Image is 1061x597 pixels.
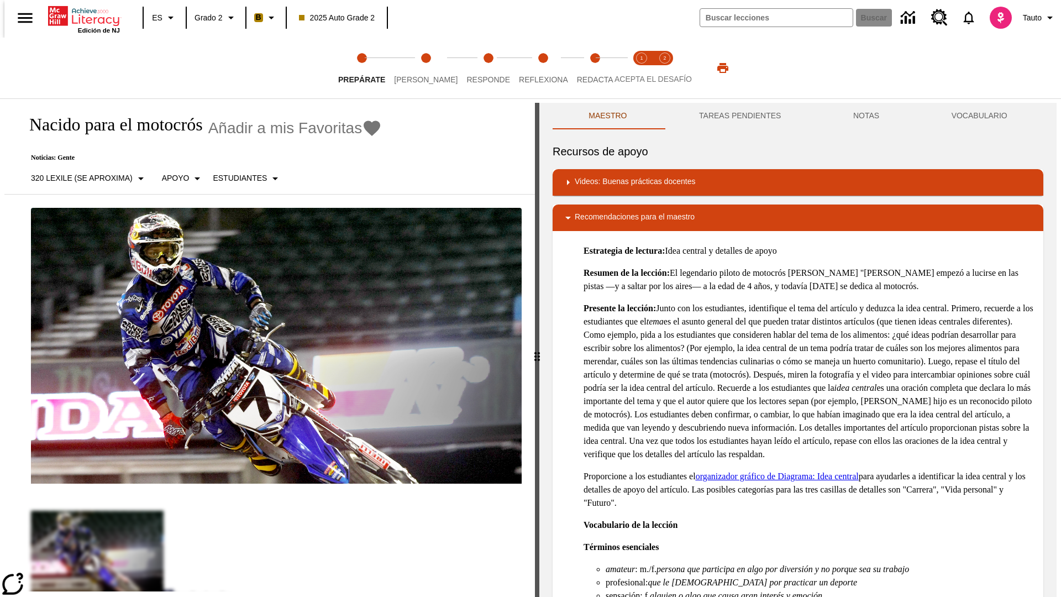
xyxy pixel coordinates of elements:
text: 1 [640,55,643,61]
p: El legendario piloto de motocrós [PERSON_NAME] "[PERSON_NAME] empezó a lucirse en las pistas —y a... [584,266,1034,293]
p: Idea central y detalles de apoyo [584,244,1034,258]
li: : m./f. [606,563,1034,576]
p: Estudiantes [213,172,267,184]
button: Prepárate step 1 of 5 [329,38,394,98]
div: reading [4,103,535,591]
p: Apoyo [162,172,190,184]
em: tema [647,317,664,326]
strong: Estrategia de lectura: [584,246,665,255]
span: Prepárate [338,75,385,84]
button: Lenguaje: ES, Selecciona un idioma [147,8,182,28]
button: Tipo de apoyo, Apoyo [157,169,209,188]
button: NOTAS [817,103,916,129]
button: Lee step 2 of 5 [385,38,466,98]
strong: Resumen de la lección: [584,268,670,277]
div: Portada [48,4,120,34]
text: 2 [663,55,666,61]
div: activity [539,103,1057,597]
p: Recomendaciones para el maestro [575,211,695,224]
p: Proporcione a los estudiantes el para ayudarles a identificar la idea central y los detalles de a... [584,470,1034,510]
p: 320 Lexile (Se aproxima) [31,172,133,184]
div: Videos: Buenas prácticas docentes [553,169,1043,196]
h6: Recursos de apoyo [553,143,1043,160]
span: ACEPTA EL DESAFÍO [614,75,692,83]
button: TAREAS PENDIENTES [663,103,817,129]
h1: Nacido para el motocrós [18,114,203,135]
div: Instructional Panel Tabs [553,103,1043,129]
button: Redacta step 5 of 5 [568,38,622,98]
em: idea central [834,383,877,392]
button: Acepta el desafío lee step 1 of 2 [626,38,658,98]
button: VOCABULARIO [915,103,1043,129]
p: Junto con los estudiantes, identifique el tema del artículo y deduzca la idea central. Primero, r... [584,302,1034,461]
a: Centro de recursos, Se abrirá en una pestaña nueva. [925,3,954,33]
span: B [256,11,261,24]
button: Grado: Grado 2, Elige un grado [190,8,242,28]
strong: Términos esenciales [584,542,659,552]
span: Añadir a mis Favoritas [208,119,363,137]
div: Pulsa la tecla de intro o la barra espaciadora y luego presiona las flechas de derecha e izquierd... [535,103,539,597]
img: avatar image [990,7,1012,29]
button: Maestro [553,103,663,129]
button: Seleccione Lexile, 320 Lexile (Se aproxima) [27,169,152,188]
button: Imprimir [705,58,740,78]
span: Reflexiona [519,75,568,84]
button: Escoja un nuevo avatar [983,3,1018,32]
button: Añadir a mis Favoritas - Nacido para el motocrós [208,118,382,138]
a: organizador gráfico de Diagrama: Idea central [696,472,859,481]
button: Boost El color de la clase es anaranjado claro. Cambiar el color de la clase. [250,8,282,28]
strong: Vocabulario de la lección [584,520,678,530]
span: Responde [466,75,510,84]
button: Acepta el desafío contesta step 2 of 2 [649,38,681,98]
span: Grado 2 [195,12,223,24]
em: amateur [606,564,635,574]
span: Edición de NJ [78,27,120,34]
button: Abrir el menú lateral [9,2,41,34]
strong: Presente la lección: [584,303,656,313]
div: Recomendaciones para el maestro [553,205,1043,231]
input: Buscar campo [700,9,853,27]
em: que le [DEMOGRAPHIC_DATA] por practicar un deporte [648,578,857,587]
button: Perfil/Configuración [1018,8,1061,28]
button: Reflexiona step 4 of 5 [510,38,577,98]
span: 2025 Auto Grade 2 [299,12,375,24]
li: profesional: [606,576,1034,589]
img: El corredor de motocrós James Stewart vuela por los aires en su motocicleta de montaña [31,208,522,484]
a: Centro de información [894,3,925,33]
button: Responde step 3 of 5 [458,38,519,98]
p: Noticias: Gente [18,154,382,162]
a: Notificaciones [954,3,983,32]
span: Tauto [1023,12,1042,24]
span: [PERSON_NAME] [394,75,458,84]
span: Redacta [577,75,613,84]
button: Seleccionar estudiante [208,169,286,188]
p: Videos: Buenas prácticas docentes [575,176,695,189]
span: ES [152,12,162,24]
em: persona que participa en algo por diversión y no porque sea su trabajo [656,564,909,574]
